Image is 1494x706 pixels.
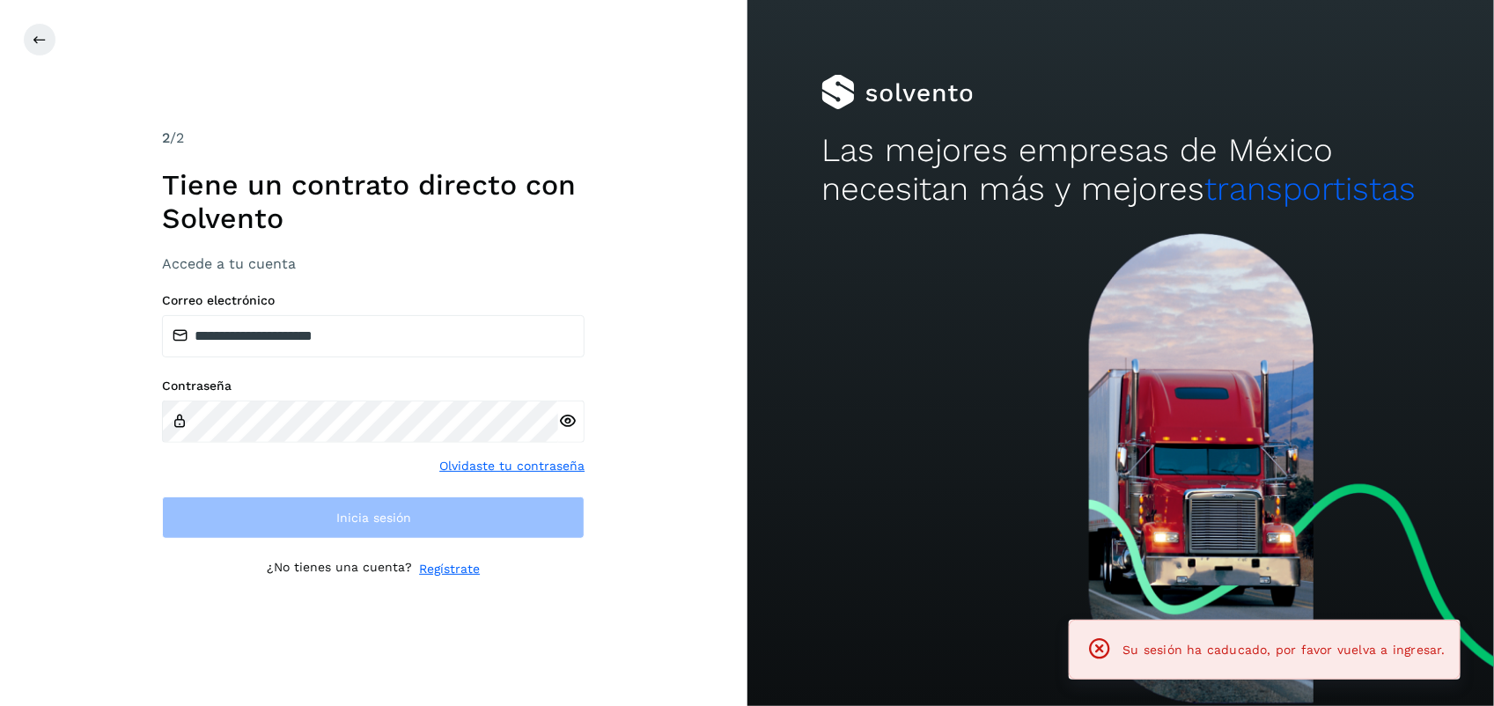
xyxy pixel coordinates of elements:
h1: Tiene un contrato directo con Solvento [162,168,585,236]
h2: Las mejores empresas de México necesitan más y mejores [821,131,1419,210]
label: Correo electrónico [162,293,585,308]
span: Su sesión ha caducado, por favor vuelva a ingresar. [1123,643,1446,657]
a: Olvidaste tu contraseña [439,457,585,475]
div: /2 [162,128,585,149]
label: Contraseña [162,379,585,393]
button: Inicia sesión [162,496,585,539]
p: ¿No tienes una cuenta? [267,560,412,578]
h3: Accede a tu cuenta [162,255,585,272]
span: Inicia sesión [336,511,411,524]
span: 2 [162,129,170,146]
span: transportistas [1204,170,1416,208]
a: Regístrate [419,560,480,578]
